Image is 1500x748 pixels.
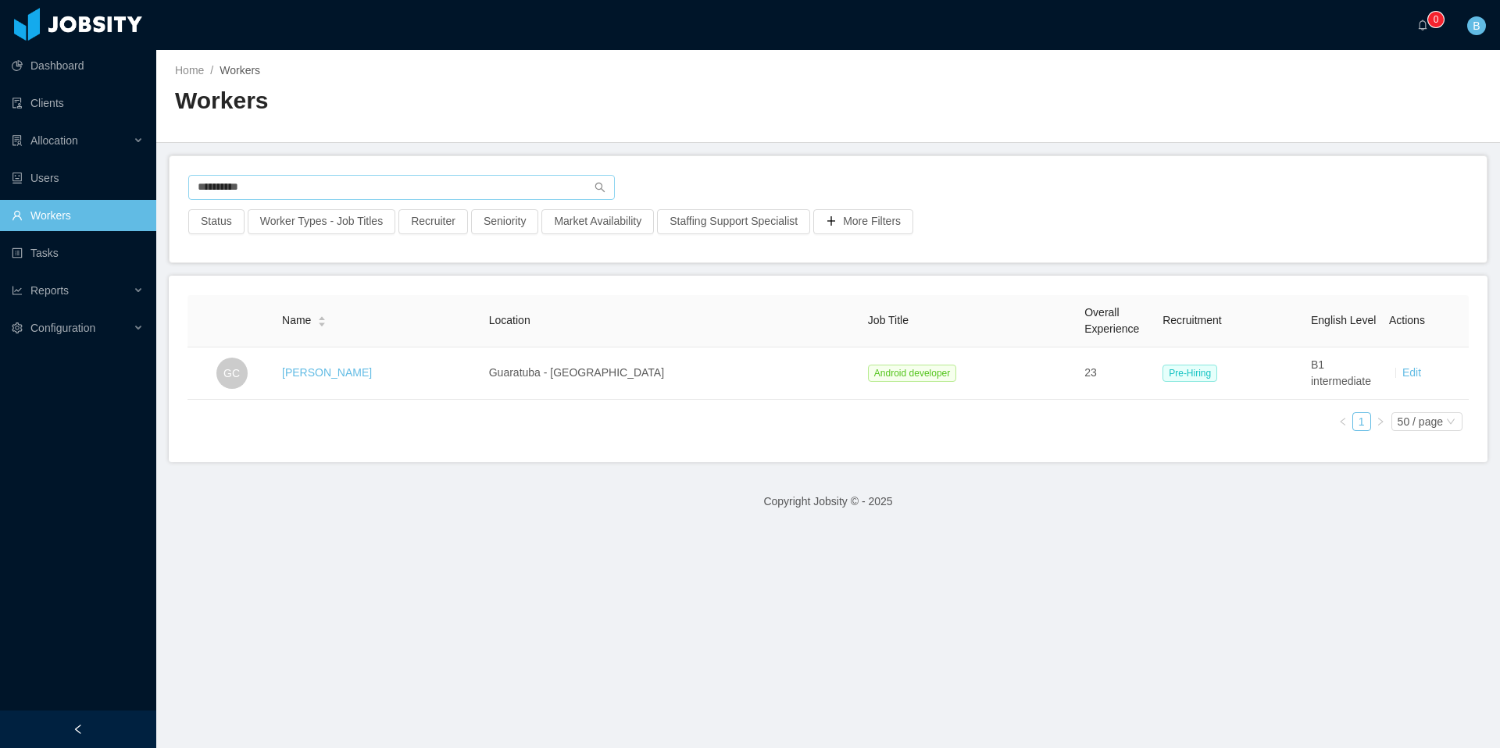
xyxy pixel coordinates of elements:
a: icon: profileTasks [12,237,144,269]
a: icon: pie-chartDashboard [12,50,144,81]
i: icon: caret-down [318,320,327,325]
footer: Copyright Jobsity © - 2025 [156,475,1500,529]
i: icon: search [595,182,605,193]
button: Worker Types - Job Titles [248,209,395,234]
span: Job Title [868,314,909,326]
td: 23 [1078,347,1156,400]
a: 1 [1353,413,1370,430]
div: Sort [317,314,327,325]
span: Reports [30,284,69,297]
button: Status [188,209,245,234]
span: Pre-Hiring [1162,365,1217,382]
span: Workers [220,64,260,77]
h2: Workers [175,85,828,117]
span: Allocation [30,134,78,147]
i: icon: solution [12,135,23,146]
i: icon: down [1446,417,1455,428]
button: Recruiter [398,209,468,234]
span: B [1473,16,1480,35]
span: / [210,64,213,77]
i: icon: bell [1417,20,1428,30]
sup: 0 [1428,12,1444,27]
span: Location [489,314,530,326]
span: Name [282,312,311,329]
a: [PERSON_NAME] [282,366,372,379]
li: Next Page [1371,412,1390,431]
i: icon: left [1338,417,1348,426]
button: Seniority [471,209,538,234]
i: icon: right [1376,417,1385,426]
i: icon: caret-up [318,315,327,319]
a: Home [175,64,204,77]
a: icon: robotUsers [12,162,144,194]
span: GC [223,358,240,389]
span: Overall Experience [1084,306,1139,335]
button: Staffing Support Specialist [657,209,810,234]
a: icon: auditClients [12,87,144,119]
span: Configuration [30,322,95,334]
li: 1 [1352,412,1371,431]
button: icon: plusMore Filters [813,209,913,234]
a: Edit [1402,366,1421,379]
td: Guaratuba - [GEOGRAPHIC_DATA] [483,347,862,400]
i: icon: line-chart [12,285,23,296]
td: B1 intermediate [1305,347,1383,400]
i: icon: setting [12,322,23,333]
a: Pre-Hiring [1162,366,1223,379]
span: Actions [1389,314,1425,326]
div: 50 / page [1398,413,1443,430]
span: Android developer [868,365,956,382]
span: Recruitment [1162,314,1221,326]
li: Previous Page [1334,412,1352,431]
span: English Level [1311,314,1376,326]
button: Market Availability [541,209,654,234]
a: icon: userWorkers [12,200,144,231]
